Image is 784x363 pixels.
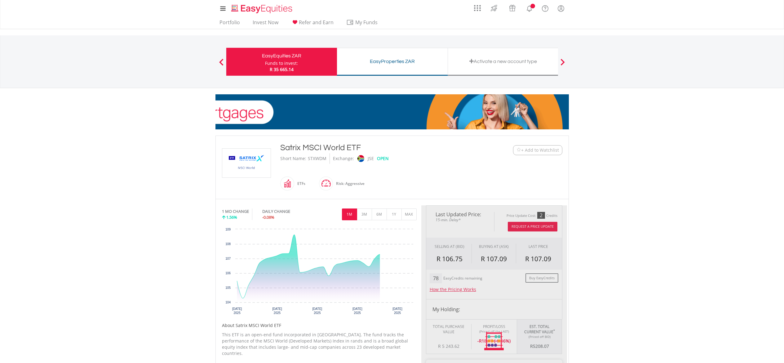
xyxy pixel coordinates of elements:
text: 106 [225,271,231,275]
button: MAX [401,208,417,220]
div: Chart. Highcharts interactive chart. [222,226,417,319]
div: Funds to invest: [265,60,298,66]
span: R 35 665.14 [270,66,294,72]
text: 107 [225,257,231,260]
a: FAQ's and Support [537,2,553,14]
img: vouchers-v2.svg [507,3,517,13]
div: EasyEquities ZAR [230,52,333,60]
a: Invest Now [250,19,281,29]
div: OPEN [377,153,389,164]
div: Activate a new account type [452,57,555,66]
div: DAILY CHANGE [262,208,311,214]
img: Watchlist [516,148,521,152]
text: [DATE] 2025 [272,307,282,315]
div: 1 MO CHANGE [222,208,249,214]
text: [DATE] 2025 [232,307,242,315]
img: EQU.ZA.STXWDM.png [223,149,270,177]
img: jse.png [357,155,364,162]
a: Refer and Earn [289,19,336,29]
text: [DATE] 2025 [352,307,362,315]
span: + Add to Watchlist [521,147,559,153]
a: Portfolio [217,19,242,29]
h5: About Satrix MSCI World ETF [222,322,417,329]
a: Home page [229,2,295,14]
div: Satrix MSCI World ETF [280,142,475,153]
p: This ETF is an open-end fund incorporated in [GEOGRAPHIC_DATA]. The fund tracks the performance o... [222,332,417,356]
div: Risk: Aggressive [333,176,365,191]
img: thrive-v2.svg [489,3,499,13]
div: ETFs [294,176,305,191]
button: 6M [372,208,387,220]
a: My Profile [553,2,569,15]
a: AppsGrid [470,2,485,11]
text: 108 [225,242,231,246]
text: [DATE] 2025 [392,307,402,315]
text: 109 [225,228,231,231]
a: Vouchers [503,2,521,13]
div: JSE [368,153,374,164]
button: Watchlist + Add to Watchlist [513,145,562,155]
div: Exchange: [333,153,354,164]
button: 3M [357,208,372,220]
span: 1.56% [226,214,237,220]
img: grid-menu-icon.svg [474,5,481,11]
text: 105 [225,286,231,289]
span: -0.08% [262,214,274,220]
span: Refer and Earn [299,19,334,26]
button: 1M [342,208,357,220]
span: My Funds [346,18,387,26]
div: Short Name: [280,153,306,164]
text: [DATE] 2025 [312,307,322,315]
svg: Interactive chart [222,226,416,319]
text: 104 [225,301,231,304]
div: EasyProperties ZAR [341,57,444,66]
div: STXWDM [308,153,326,164]
img: EasyEquities_Logo.png [230,4,295,14]
button: 1Y [387,208,402,220]
img: EasyMortage Promotion Banner [215,94,569,129]
a: Notifications [521,2,537,14]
